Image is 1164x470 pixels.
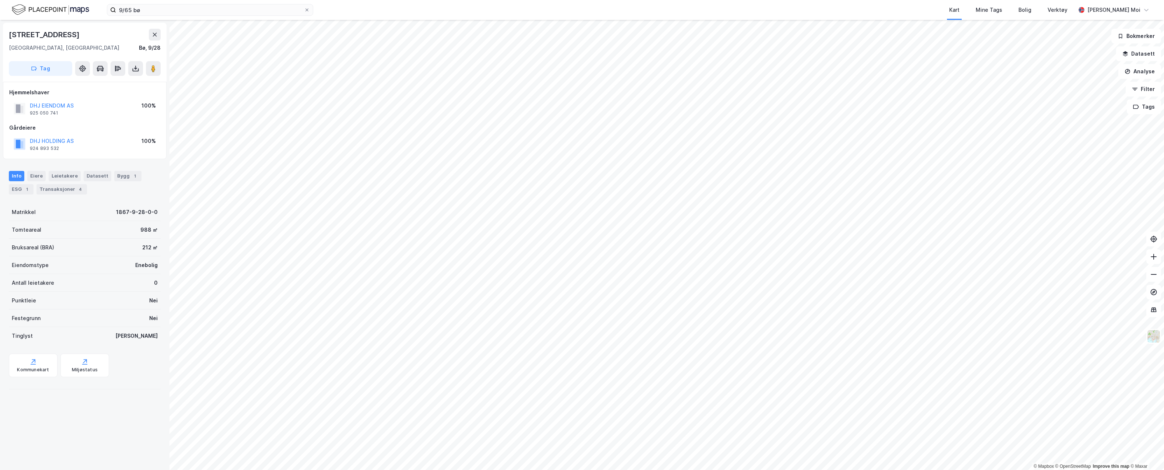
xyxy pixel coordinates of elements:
[84,171,111,181] div: Datasett
[12,332,33,340] div: Tinglyst
[1087,6,1140,14] div: [PERSON_NAME] Moi
[140,225,158,234] div: 988 ㎡
[12,261,49,270] div: Eiendomstype
[1048,6,1067,14] div: Verktøy
[12,314,41,323] div: Festegrunn
[1093,464,1129,469] a: Improve this map
[77,186,84,193] div: 4
[1116,46,1161,61] button: Datasett
[1034,464,1054,469] a: Mapbox
[9,184,34,194] div: ESG
[154,278,158,287] div: 0
[23,186,31,193] div: 1
[149,296,158,305] div: Nei
[141,137,156,145] div: 100%
[72,367,98,373] div: Miljøstatus
[9,29,81,41] div: [STREET_ADDRESS]
[1127,99,1161,114] button: Tags
[9,171,24,181] div: Info
[976,6,1002,14] div: Mine Tags
[1055,464,1091,469] a: OpenStreetMap
[12,243,54,252] div: Bruksareal (BRA)
[12,208,36,217] div: Matrikkel
[1147,329,1161,343] img: Z
[116,208,158,217] div: 1867-9-28-0-0
[141,101,156,110] div: 100%
[139,43,161,52] div: Bø, 9/28
[1118,64,1161,79] button: Analyse
[9,61,72,76] button: Tag
[1126,82,1161,97] button: Filter
[114,171,141,181] div: Bygg
[949,6,959,14] div: Kart
[12,296,36,305] div: Punktleie
[1111,29,1161,43] button: Bokmerker
[27,171,46,181] div: Eiere
[36,184,87,194] div: Transaksjoner
[12,278,54,287] div: Antall leietakere
[30,145,59,151] div: 924 893 532
[12,3,89,16] img: logo.f888ab2527a4732fd821a326f86c7f29.svg
[9,88,160,97] div: Hjemmelshaver
[12,225,41,234] div: Tomteareal
[49,171,81,181] div: Leietakere
[135,261,158,270] div: Enebolig
[9,123,160,132] div: Gårdeiere
[149,314,158,323] div: Nei
[131,172,139,180] div: 1
[30,110,58,116] div: 925 050 741
[115,332,158,340] div: [PERSON_NAME]
[17,367,49,373] div: Kommunekart
[1018,6,1031,14] div: Bolig
[116,4,304,15] input: Søk på adresse, matrikkel, gårdeiere, leietakere eller personer
[142,243,158,252] div: 212 ㎡
[9,43,119,52] div: [GEOGRAPHIC_DATA], [GEOGRAPHIC_DATA]
[1127,435,1164,470] iframe: Chat Widget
